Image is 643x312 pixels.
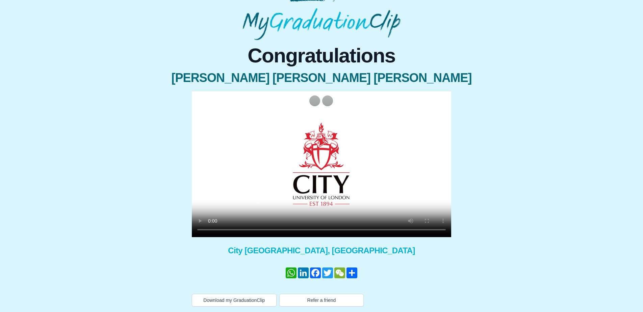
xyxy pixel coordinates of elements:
a: Share [346,267,358,278]
a: LinkedIn [297,267,309,278]
button: Refer a friend [279,294,364,307]
span: Congratulations [171,46,471,66]
a: WhatsApp [285,267,297,278]
a: Twitter [321,267,334,278]
a: Facebook [309,267,321,278]
a: WeChat [334,267,346,278]
span: City [GEOGRAPHIC_DATA], [GEOGRAPHIC_DATA] [171,245,471,256]
button: Download my GraduationClip [192,294,277,307]
span: [PERSON_NAME] [PERSON_NAME] [PERSON_NAME] [171,71,471,85]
